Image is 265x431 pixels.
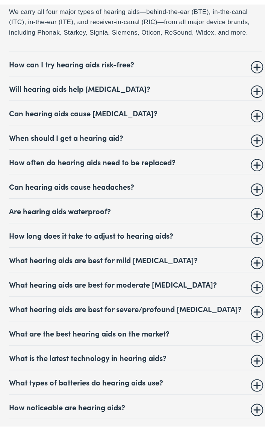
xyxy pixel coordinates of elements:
[9,104,262,113] summary: Can hearing aids cause [MEDICAL_DATA]?
[9,324,262,333] summary: What are the best hearing aids on the market?
[9,153,262,162] summary: How often do hearing aids need to be replaced?
[9,349,262,358] summary: What is the latest technology in hearing aids?
[9,79,262,88] summary: Will hearing aids help [MEDICAL_DATA]?
[9,226,262,235] summary: How long does it take to adjust to hearing aids?
[9,422,262,431] summary: Does Medicare cover hearing aids?
[9,397,262,407] summary: How noticeable are hearing aids?
[9,373,262,382] summary: What types of batteries do hearing aids use?
[9,202,262,211] summary: Are hearing aids waterproof?
[9,300,262,309] summary: What hearing aids are best for severe/profound [MEDICAL_DATA]?
[9,128,262,137] summary: When should I get a hearing aid?
[9,2,262,33] p: We carry all four major types of hearing aids—behind-the-ear (BTE), in-the-canal (ITC), in-the-ea...
[9,251,262,260] summary: What hearing aids are best for mild [MEDICAL_DATA]?
[9,55,262,64] summary: How can I try hearing aids risk-free?
[9,275,262,284] summary: What hearing aids are best for moderate [MEDICAL_DATA]?
[9,177,262,186] summary: Can hearing aids cause headaches?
